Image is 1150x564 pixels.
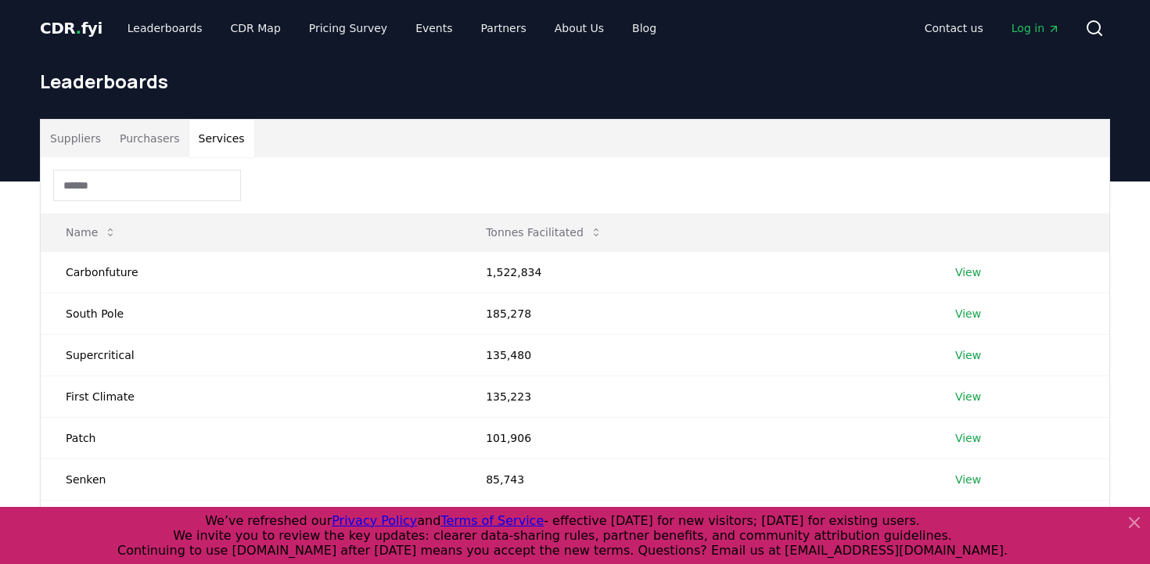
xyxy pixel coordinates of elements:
[40,19,102,38] span: CDR fyi
[461,500,930,541] td: 77,929
[76,19,81,38] span: .
[115,14,215,42] a: Leaderboards
[620,14,669,42] a: Blog
[403,14,465,42] a: Events
[41,500,461,541] td: ClimeFi
[41,120,110,157] button: Suppliers
[40,69,1110,94] h1: Leaderboards
[955,430,981,446] a: View
[461,417,930,458] td: 101,906
[461,251,930,293] td: 1,522,834
[955,347,981,363] a: View
[53,217,129,248] button: Name
[473,217,615,248] button: Tonnes Facilitated
[1012,20,1060,36] span: Log in
[41,251,461,293] td: Carbonfuture
[955,472,981,487] a: View
[955,264,981,280] a: View
[41,293,461,334] td: South Pole
[189,120,254,157] button: Services
[41,375,461,417] td: First Climate
[218,14,293,42] a: CDR Map
[115,14,669,42] nav: Main
[110,120,189,157] button: Purchasers
[461,293,930,334] td: 185,278
[999,14,1073,42] a: Log in
[469,14,539,42] a: Partners
[41,458,461,500] td: Senken
[912,14,996,42] a: Contact us
[955,389,981,404] a: View
[542,14,616,42] a: About Us
[461,458,930,500] td: 85,743
[955,306,981,322] a: View
[296,14,400,42] a: Pricing Survey
[461,334,930,375] td: 135,480
[461,375,930,417] td: 135,223
[40,17,102,39] a: CDR.fyi
[41,417,461,458] td: Patch
[41,334,461,375] td: Supercritical
[912,14,1073,42] nav: Main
